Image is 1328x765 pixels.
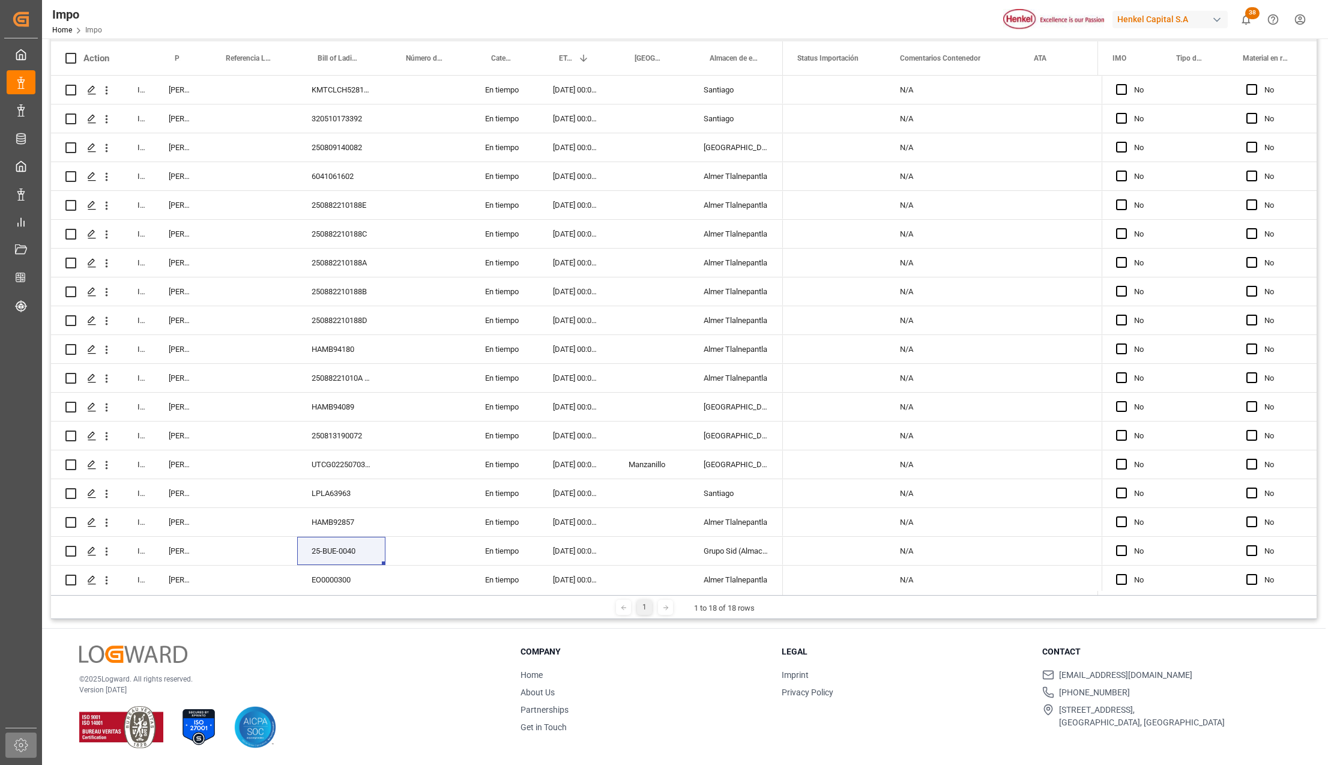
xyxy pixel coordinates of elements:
div: En tiempo [471,162,539,190]
div: Press SPACE to select this row. [51,76,783,104]
div: [PERSON_NAME] [154,277,205,306]
div: Henkel Capital S.A [1112,11,1228,28]
div: Press SPACE to select this row. [51,104,783,133]
a: About Us [521,688,555,697]
h3: Contact [1042,646,1288,658]
div: [DATE] 00:00:00 [539,537,614,565]
div: N/A [886,220,1019,248]
div: N/A [886,537,1019,565]
a: Privacy Policy [782,688,833,697]
div: No [1264,451,1302,479]
img: Logward Logo [79,646,187,663]
div: HAMB94089 [297,393,385,421]
div: [PERSON_NAME] [154,220,205,248]
div: [PERSON_NAME] [154,104,205,133]
div: [DATE] 00:00:00 [539,422,614,450]
div: No [1264,163,1302,190]
div: [PERSON_NAME] [154,566,205,594]
div: Almer Tlalnepantla [689,364,783,392]
div: En tiempo [471,306,539,334]
div: [PERSON_NAME] [154,393,205,421]
div: Almer Tlalnepantla [689,162,783,190]
div: [GEOGRAPHIC_DATA] [689,133,783,162]
div: [DATE] 00:00:00 [539,364,614,392]
div: Press SPACE to select this row. [1102,76,1317,104]
div: In progress [123,479,154,507]
div: En tiempo [471,220,539,248]
div: N/A [886,249,1019,277]
div: [PERSON_NAME] [154,508,205,536]
div: N/A [886,335,1019,363]
div: N/A [886,479,1019,507]
div: Press SPACE to select this row. [51,335,783,364]
div: Press SPACE to select this row. [1102,249,1317,277]
a: Get in Touch [521,722,567,732]
button: show 38 new notifications [1233,6,1260,33]
div: Press SPACE to select this row. [51,162,783,191]
div: Press SPACE to select this row. [51,450,783,479]
div: N/A [886,133,1019,162]
span: Material en resguardo Y/N [1243,54,1288,62]
div: In progress [123,277,154,306]
div: No [1134,336,1151,363]
div: Press SPACE to select this row. [1102,566,1317,594]
h3: Legal [782,646,1028,658]
div: 1 to 18 of 18 rows [694,602,755,614]
div: 320510173392 [297,104,385,133]
div: No [1264,364,1302,392]
div: Press SPACE to select this row. [51,277,783,306]
div: Press SPACE to select this row. [51,306,783,335]
span: 38 [1245,7,1260,19]
div: En tiempo [471,393,539,421]
div: [DATE] 00:00:00 [539,393,614,421]
div: Press SPACE to select this row. [51,508,783,537]
div: No [1134,307,1151,334]
div: 25-BUE-0040 [297,537,385,565]
div: [DATE] 00:00:00 [539,566,614,594]
div: [DATE] 00:00:00 [539,104,614,133]
h3: Company [521,646,767,658]
div: En tiempo [471,104,539,133]
div: [DATE] 00:00:00 [539,277,614,306]
div: En tiempo [471,191,539,219]
div: [PERSON_NAME] [154,162,205,190]
div: In progress [123,104,154,133]
div: 250813190072 [297,422,385,450]
div: In progress [123,191,154,219]
div: UTCG0225070387 [297,450,385,479]
div: [GEOGRAPHIC_DATA] [689,422,783,450]
div: In progress [123,249,154,277]
div: 250882210188E [297,191,385,219]
div: Santiago [689,104,783,133]
span: Número de Contenedor [406,54,445,62]
div: En tiempo [471,450,539,479]
div: [DATE] 00:00:00 [539,249,614,277]
p: © 2025 Logward. All rights reserved. [79,674,490,685]
span: Categoría [491,54,513,62]
div: Almer Tlalnepantla [689,566,783,594]
div: N/A [886,76,1019,104]
div: N/A [886,104,1019,133]
div: Press SPACE to select this row. [51,364,783,393]
p: Version [DATE] [79,685,490,695]
div: En tiempo [471,537,539,565]
div: No [1134,163,1151,190]
div: HAMB94180 [297,335,385,363]
div: 250882210188D [297,306,385,334]
span: IMO [1112,54,1126,62]
a: Home [521,670,543,680]
div: Press SPACE to select this row. [1102,508,1317,537]
div: No [1264,537,1302,565]
div: [GEOGRAPHIC_DATA] [689,393,783,421]
div: In progress [123,133,154,162]
div: No [1134,422,1151,450]
div: Almer Tlalnepantla [689,306,783,334]
div: N/A [886,162,1019,190]
img: ISO 27001 Certification [178,706,220,748]
span: ETA Aduana [559,54,573,62]
div: Press SPACE to select this row. [51,133,783,162]
div: No [1264,192,1302,219]
div: Press SPACE to select this row. [1102,364,1317,393]
div: In progress [123,566,154,594]
button: Help Center [1260,6,1287,33]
